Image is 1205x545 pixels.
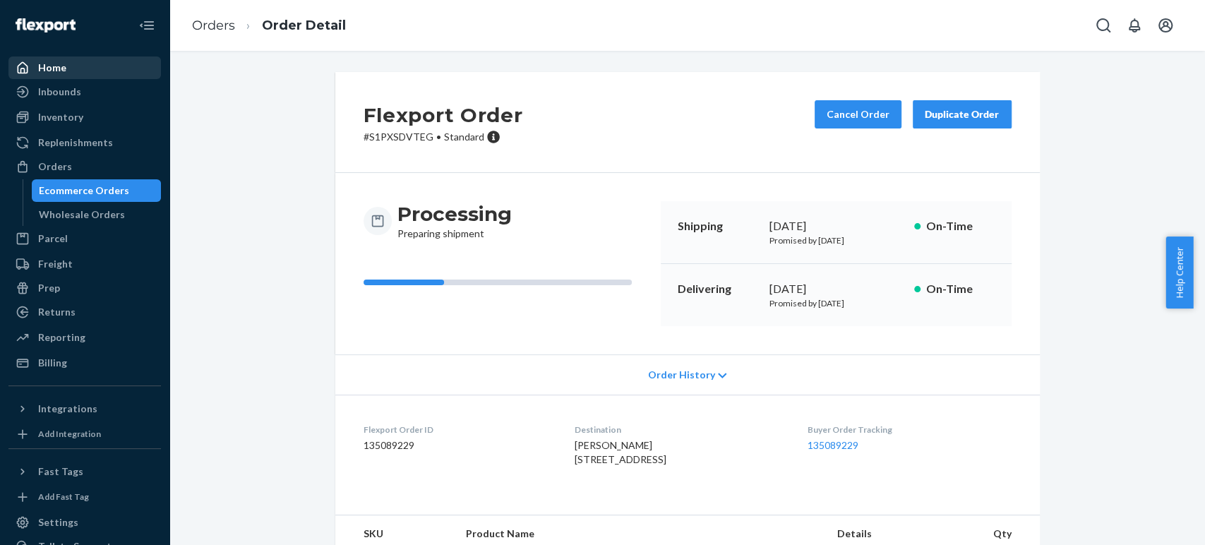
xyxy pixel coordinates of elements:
[808,439,858,451] a: 135089229
[32,203,162,226] a: Wholesale Orders
[38,356,67,370] div: Billing
[364,100,523,130] h2: Flexport Order
[1151,11,1180,40] button: Open account menu
[8,426,161,443] a: Add Integration
[8,277,161,299] a: Prep
[38,110,83,124] div: Inventory
[38,160,72,174] div: Orders
[444,131,484,143] span: Standard
[769,218,903,234] div: [DATE]
[8,131,161,154] a: Replenishments
[39,184,129,198] div: Ecommerce Orders
[8,253,161,275] a: Freight
[8,106,161,128] a: Inventory
[38,330,85,345] div: Reporting
[39,208,125,222] div: Wholesale Orders
[133,11,161,40] button: Close Navigation
[647,368,714,382] span: Order History
[1120,11,1149,40] button: Open notifications
[1165,236,1193,309] button: Help Center
[32,179,162,202] a: Ecommerce Orders
[8,489,161,505] a: Add Fast Tag
[364,424,552,436] dt: Flexport Order ID
[38,232,68,246] div: Parcel
[1089,11,1117,40] button: Open Search Box
[8,80,161,103] a: Inbounds
[181,5,357,47] ol: breadcrumbs
[769,234,903,246] p: Promised by [DATE]
[38,305,76,319] div: Returns
[38,136,113,150] div: Replenishments
[913,100,1012,128] button: Duplicate Order
[364,438,552,453] dd: 135089229
[16,18,76,32] img: Flexport logo
[8,460,161,483] button: Fast Tags
[38,281,60,295] div: Prep
[38,428,101,440] div: Add Integration
[38,61,66,75] div: Home
[8,397,161,420] button: Integrations
[769,297,903,309] p: Promised by [DATE]
[8,352,161,374] a: Billing
[925,107,1000,121] div: Duplicate Order
[397,201,512,227] h3: Processing
[38,515,78,529] div: Settings
[926,218,995,234] p: On-Time
[38,85,81,99] div: Inbounds
[678,218,758,234] p: Shipping
[38,465,83,479] div: Fast Tags
[397,201,512,241] div: Preparing shipment
[436,131,441,143] span: •
[808,424,1011,436] dt: Buyer Order Tracking
[815,100,901,128] button: Cancel Order
[678,281,758,297] p: Delivering
[38,402,97,416] div: Integrations
[575,439,666,465] span: [PERSON_NAME] [STREET_ADDRESS]
[8,301,161,323] a: Returns
[8,56,161,79] a: Home
[8,326,161,349] a: Reporting
[926,281,995,297] p: On-Time
[575,424,785,436] dt: Destination
[8,155,161,178] a: Orders
[8,227,161,250] a: Parcel
[38,257,73,271] div: Freight
[262,18,346,33] a: Order Detail
[364,130,523,144] p: # S1PXSDVTEG
[38,491,89,503] div: Add Fast Tag
[8,511,161,534] a: Settings
[769,281,903,297] div: [DATE]
[192,18,235,33] a: Orders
